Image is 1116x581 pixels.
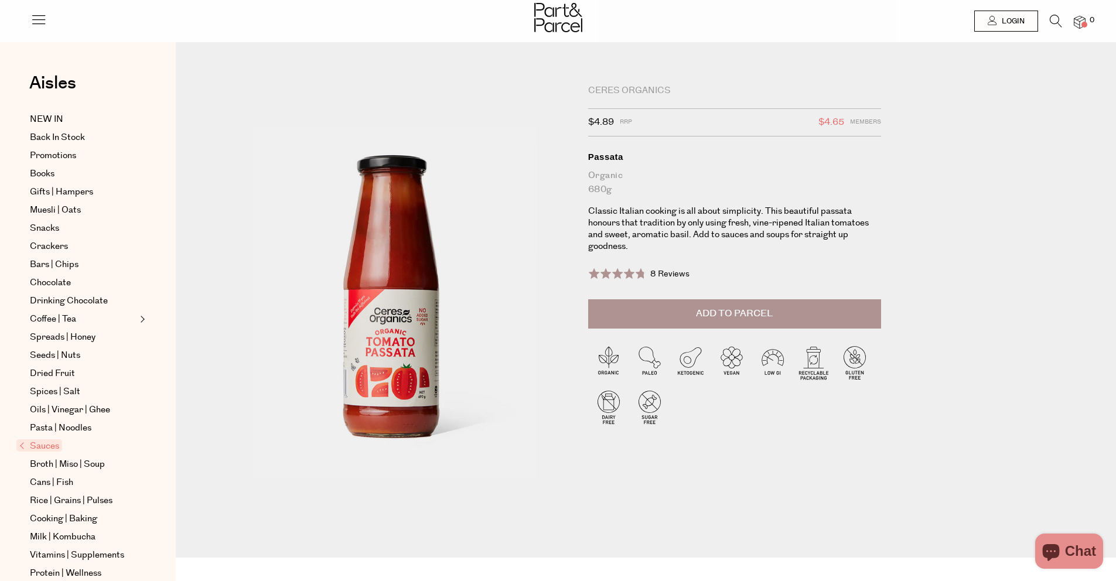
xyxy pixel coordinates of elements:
[588,342,629,383] img: P_P-ICONS-Live_Bec_V11_Organic.svg
[30,348,80,363] span: Seeds | Nuts
[19,439,136,453] a: Sauces
[629,387,670,428] img: P_P-ICONS-Live_Bec_V11_Sugar_Free.svg
[30,330,95,344] span: Spreads | Honey
[1074,16,1086,28] a: 0
[534,3,582,32] img: Part&Parcel
[696,307,773,320] span: Add to Parcel
[30,112,136,127] a: NEW IN
[30,512,136,526] a: Cooking | Baking
[711,342,752,383] img: P_P-ICONS-Live_Bec_V11_Vegan.svg
[30,385,136,399] a: Spices | Salt
[30,312,136,326] a: Coffee | Tea
[670,342,711,383] img: P_P-ICONS-Live_Bec_V11_Ketogenic.svg
[650,268,690,280] span: 8 Reviews
[588,169,881,197] div: Organic 680g
[752,342,793,383] img: P_P-ICONS-Live_Bec_V11_Low_Gi.svg
[30,221,59,235] span: Snacks
[30,566,136,580] a: Protein | Wellness
[620,115,632,130] span: RRP
[30,348,136,363] a: Seeds | Nuts
[629,342,670,383] img: P_P-ICONS-Live_Bec_V11_Paleo.svg
[30,494,112,508] span: Rice | Grains | Pulses
[834,342,875,383] img: P_P-ICONS-Live_Bec_V11_Gluten_Free.svg
[30,421,136,435] a: Pasta | Noodles
[30,258,136,272] a: Bars | Chips
[30,312,76,326] span: Coffee | Tea
[30,476,73,490] span: Cans | Fish
[588,151,881,163] div: Passata
[30,240,68,254] span: Crackers
[1087,15,1097,26] span: 0
[30,221,136,235] a: Snacks
[30,367,136,381] a: Dried Fruit
[30,167,136,181] a: Books
[30,476,136,490] a: Cans | Fish
[30,330,136,344] a: Spreads | Honey
[211,89,571,514] img: Passata
[30,149,76,163] span: Promotions
[30,203,81,217] span: Muesli | Oats
[30,258,79,272] span: Bars | Chips
[30,421,91,435] span: Pasta | Noodles
[29,74,76,104] a: Aisles
[29,70,76,96] span: Aisles
[818,115,844,130] span: $4.65
[793,342,834,383] img: P_P-ICONS-Live_Bec_V11_Recyclable_Packaging.svg
[30,240,136,254] a: Crackers
[30,403,136,417] a: Oils | Vinegar | Ghee
[30,494,136,508] a: Rice | Grains | Pulses
[30,203,136,217] a: Muesli | Oats
[30,294,136,308] a: Drinking Chocolate
[30,512,97,526] span: Cooking | Baking
[30,294,108,308] span: Drinking Chocolate
[16,439,62,452] span: Sauces
[30,185,136,199] a: Gifts | Hampers
[999,16,1025,26] span: Login
[588,85,881,97] div: Ceres Organics
[30,167,54,181] span: Books
[30,530,95,544] span: Milk | Kombucha
[588,299,881,329] button: Add to Parcel
[30,548,136,562] a: Vitamins | Supplements
[30,131,136,145] a: Back In Stock
[850,115,881,130] span: Members
[30,457,136,471] a: Broth | Miso | Soup
[588,115,614,130] span: $4.89
[30,457,105,471] span: Broth | Miso | Soup
[30,276,136,290] a: Chocolate
[137,312,145,326] button: Expand/Collapse Coffee | Tea
[30,367,75,381] span: Dried Fruit
[588,206,881,252] p: Classic Italian cooking is all about simplicity. This beautiful passata honours that tradition by...
[30,149,136,163] a: Promotions
[30,385,80,399] span: Spices | Salt
[30,276,71,290] span: Chocolate
[30,566,101,580] span: Protein | Wellness
[30,112,63,127] span: NEW IN
[974,11,1038,32] a: Login
[30,530,136,544] a: Milk | Kombucha
[1032,534,1107,572] inbox-online-store-chat: Shopify online store chat
[30,185,93,199] span: Gifts | Hampers
[30,403,110,417] span: Oils | Vinegar | Ghee
[588,387,629,428] img: P_P-ICONS-Live_Bec_V11_Dairy_Free.svg
[30,548,124,562] span: Vitamins | Supplements
[30,131,85,145] span: Back In Stock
